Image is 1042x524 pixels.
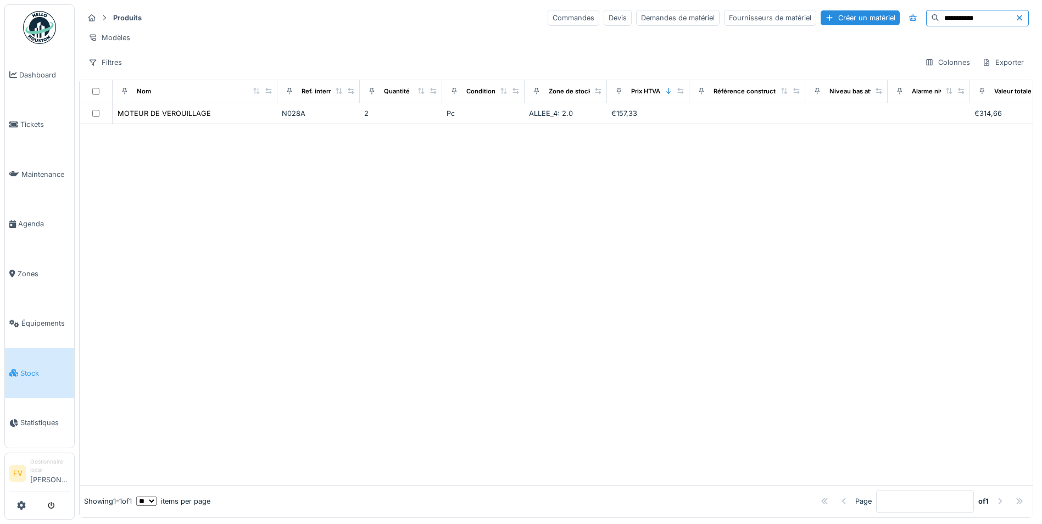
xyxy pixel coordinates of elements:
[829,87,889,96] div: Niveau bas atteint ?
[384,87,410,96] div: Quantité
[631,87,660,96] div: Prix HTVA
[714,87,785,96] div: Référence constructeur
[611,108,685,119] div: €157,33
[23,11,56,44] img: Badge_color-CXgf-gQk.svg
[920,54,975,70] div: Colonnes
[5,348,74,398] a: Stock
[724,10,816,26] div: Fournisseurs de matériel
[21,318,70,328] span: Équipements
[549,87,603,96] div: Zone de stockage
[21,169,70,180] span: Maintenance
[18,219,70,229] span: Agenda
[5,50,74,100] a: Dashboard
[466,87,519,96] div: Conditionnement
[19,70,70,80] span: Dashboard
[20,368,70,378] span: Stock
[20,119,70,130] span: Tickets
[30,458,70,475] div: Gestionnaire local
[30,458,70,489] li: [PERSON_NAME]
[529,109,573,118] span: ALLEE_4: 2.0
[912,87,967,96] div: Alarme niveau bas
[282,108,355,119] div: N028A
[9,458,70,492] a: FV Gestionnaire local[PERSON_NAME]
[855,496,872,506] div: Page
[5,249,74,299] a: Zones
[5,398,74,448] a: Statistiques
[821,10,900,25] div: Créer un matériel
[364,108,438,119] div: 2
[118,108,211,119] div: MOTEUR DE VEROUILLAGE
[447,108,520,119] div: Pc
[109,13,146,23] strong: Produits
[302,87,336,96] div: Ref. interne
[5,100,74,150] a: Tickets
[5,199,74,249] a: Agenda
[994,87,1032,96] div: Valeur totale
[84,496,132,506] div: Showing 1 - 1 of 1
[9,465,26,482] li: FV
[977,54,1029,70] div: Exporter
[636,10,720,26] div: Demandes de matériel
[5,149,74,199] a: Maintenance
[18,269,70,279] span: Zones
[548,10,599,26] div: Commandes
[5,299,74,349] a: Équipements
[83,30,135,46] div: Modèles
[137,87,151,96] div: Nom
[83,54,127,70] div: Filtres
[20,417,70,428] span: Statistiques
[978,496,989,506] strong: of 1
[136,496,210,506] div: items per page
[604,10,632,26] div: Devis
